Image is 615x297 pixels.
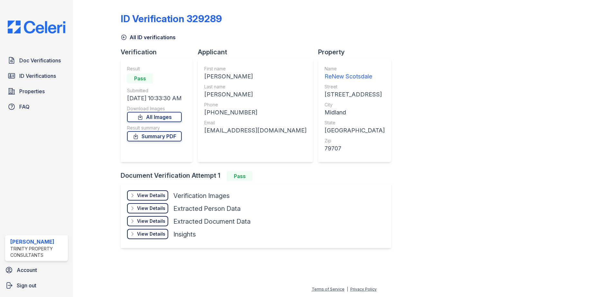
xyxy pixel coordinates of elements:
[127,66,182,72] div: Result
[173,204,241,213] div: Extracted Person Data
[3,21,70,33] img: CE_Logo_Blue-a8612792a0a2168367f1c8372b55b34899dd931a85d93a1a3d3e32e68fde9ad4.png
[204,84,307,90] div: Last name
[19,87,45,95] span: Properties
[121,48,198,57] div: Verification
[198,48,318,57] div: Applicant
[204,120,307,126] div: Email
[17,282,36,289] span: Sign out
[325,90,385,99] div: [STREET_ADDRESS]
[173,191,230,200] div: Verification Images
[350,287,377,292] a: Privacy Policy
[127,131,182,141] a: Summary PDF
[137,192,165,199] div: View Details
[19,103,30,111] span: FAQ
[127,112,182,122] a: All Images
[137,218,165,224] div: View Details
[347,287,348,292] div: |
[121,13,222,24] div: ID Verification 329289
[325,108,385,117] div: Midland
[325,72,385,81] div: ReNew Scotsdale
[127,87,182,94] div: Submitted
[121,33,176,41] a: All ID verifications
[173,230,196,239] div: Insights
[127,73,153,84] div: Pass
[10,238,65,246] div: [PERSON_NAME]
[325,144,385,153] div: 79707
[19,72,56,80] span: ID Verifications
[204,72,307,81] div: [PERSON_NAME]
[127,94,182,103] div: [DATE] 10:33:30 AM
[5,85,68,98] a: Properties
[5,54,68,67] a: Doc Verifications
[204,66,307,72] div: First name
[325,66,385,81] a: Name ReNew Scotsdale
[173,217,251,226] div: Extracted Document Data
[137,231,165,237] div: View Details
[121,171,396,181] div: Document Verification Attempt 1
[19,57,61,64] span: Doc Verifications
[325,102,385,108] div: City
[5,69,68,82] a: ID Verifications
[325,84,385,90] div: Street
[204,90,307,99] div: [PERSON_NAME]
[3,264,70,276] a: Account
[204,126,307,135] div: [EMAIL_ADDRESS][DOMAIN_NAME]
[5,100,68,113] a: FAQ
[10,246,65,258] div: Trinity Property Consultants
[325,66,385,72] div: Name
[127,105,182,112] div: Download Images
[3,279,70,292] a: Sign out
[318,48,396,57] div: Property
[17,266,37,274] span: Account
[325,126,385,135] div: [GEOGRAPHIC_DATA]
[204,108,307,117] div: [PHONE_NUMBER]
[325,138,385,144] div: Zip
[204,102,307,108] div: Phone
[137,205,165,212] div: View Details
[312,287,344,292] a: Terms of Service
[227,171,252,181] div: Pass
[127,125,182,131] div: Result summary
[325,120,385,126] div: State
